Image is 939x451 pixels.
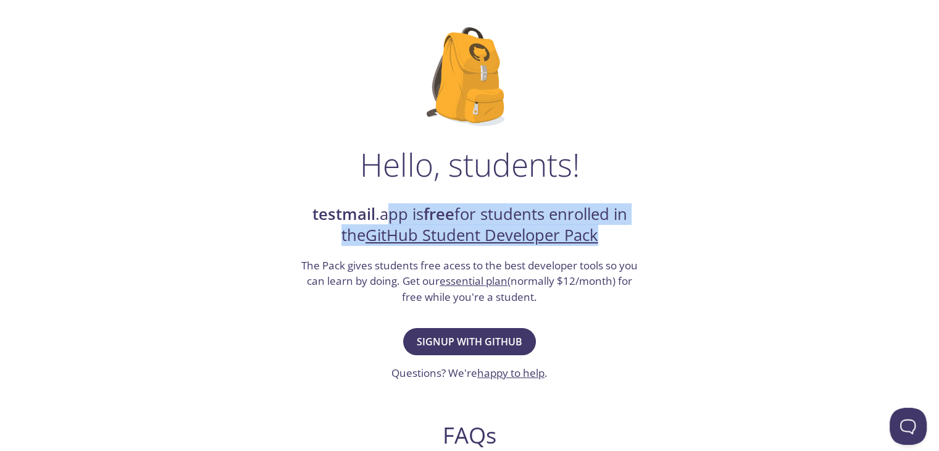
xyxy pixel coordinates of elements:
h2: FAQs [233,421,707,449]
iframe: Help Scout Beacon - Open [890,408,927,445]
span: Signup with GitHub [417,333,522,350]
a: happy to help [477,366,545,380]
h3: The Pack gives students free acess to the best developer tools so you can learn by doing. Get our... [300,258,640,305]
h3: Questions? We're . [391,365,548,381]
h2: .app is for students enrolled in the [300,204,640,247]
strong: testmail [312,203,375,225]
a: GitHub Student Developer Pack [365,224,598,246]
strong: free [424,203,454,225]
a: essential plan [440,274,507,288]
button: Signup with GitHub [403,328,536,355]
img: github-student-backpack.png [427,27,512,126]
h1: Hello, students! [360,146,580,183]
